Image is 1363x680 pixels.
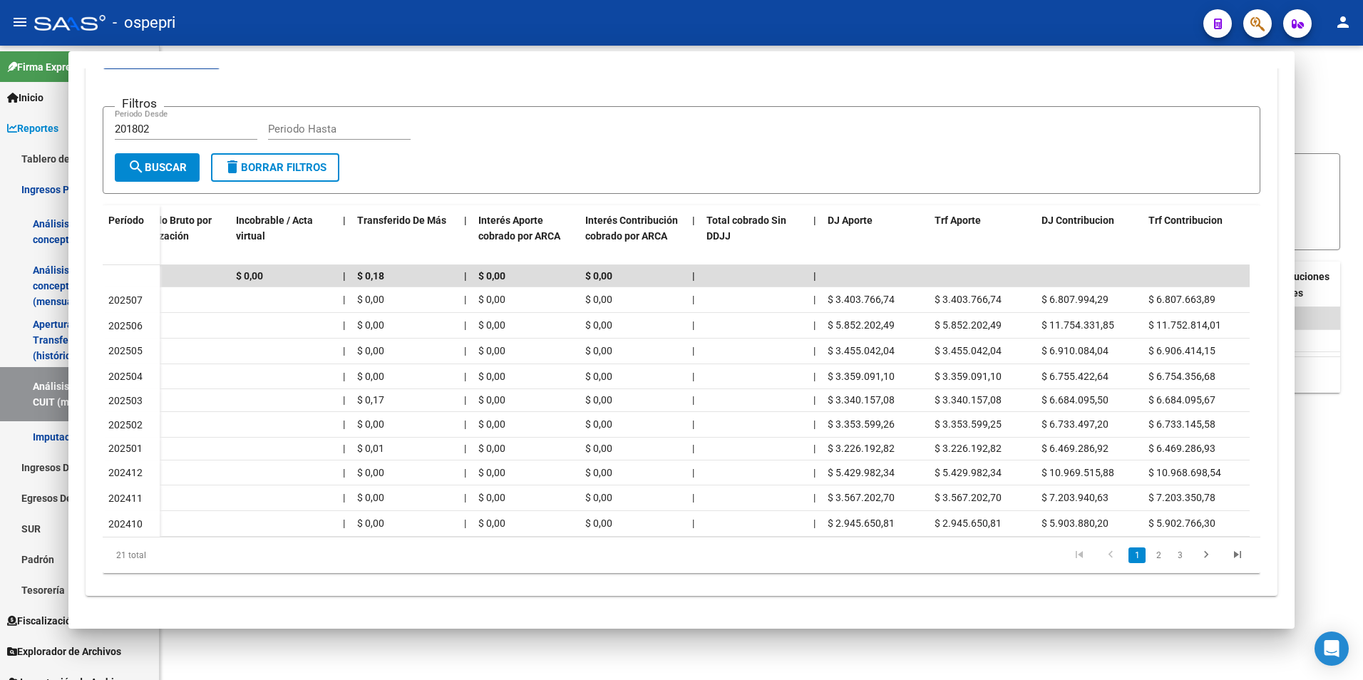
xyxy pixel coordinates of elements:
[478,517,505,529] span: $ 0,00
[357,345,384,356] span: $ 0,00
[585,294,612,305] span: $ 0,00
[585,371,612,382] span: $ 0,00
[813,467,816,478] span: |
[808,205,822,268] datatable-header-cell: |
[357,492,384,503] span: $ 0,00
[478,215,560,242] span: Interés Aporte cobrado por ARCA
[828,215,873,226] span: DJ Aporte
[692,394,694,406] span: |
[828,371,895,382] span: $ 3.359.091,10
[108,215,144,226] span: Período
[108,345,143,356] span: 202505
[343,215,346,226] span: |
[108,467,143,478] span: 202412
[1041,443,1109,454] span: $ 6.469.286,92
[1150,547,1167,563] a: 2
[1148,443,1215,454] span: $ 6.469.286,93
[464,294,466,305] span: |
[357,215,446,226] span: Transferido De Más
[1041,294,1109,305] span: $ 6.807.994,29
[1148,294,1215,305] span: $ 6.807.663,89
[357,467,384,478] span: $ 0,00
[464,492,466,503] span: |
[929,205,1036,268] datatable-header-cell: Trf Aporte
[1315,632,1349,666] div: Open Intercom Messenger
[343,394,345,406] span: |
[108,371,143,382] span: 202504
[935,492,1002,503] span: $ 3.567.202,70
[478,467,505,478] span: $ 0,00
[123,205,230,268] datatable-header-cell: Cobrado Bruto por Fiscalización
[1041,467,1114,478] span: $ 10.969.515,88
[935,294,1002,305] span: $ 3.403.766,74
[692,345,694,356] span: |
[128,158,145,175] mat-icon: search
[478,492,505,503] span: $ 0,00
[108,443,143,454] span: 202501
[108,395,143,406] span: 202503
[828,467,895,478] span: $ 5.429.982,34
[343,371,345,382] span: |
[585,467,612,478] span: $ 0,00
[464,270,467,282] span: |
[1041,394,1109,406] span: $ 6.684.095,50
[813,215,816,226] span: |
[935,443,1002,454] span: $ 3.226.192,82
[115,153,200,182] button: Buscar
[1148,319,1221,331] span: $ 11.752.814,01
[686,205,701,268] datatable-header-cell: |
[108,518,143,530] span: 202410
[1193,547,1220,563] a: go to next page
[813,345,816,356] span: |
[108,419,143,431] span: 202502
[343,319,345,331] span: |
[706,215,786,242] span: Total cobrado Sin DDJJ
[585,215,678,242] span: Interés Contribución cobrado por ARCA
[11,14,29,31] mat-icon: menu
[692,443,694,454] span: |
[7,644,121,659] span: Explorador de Archivos
[935,319,1002,331] span: $ 5.852.202,49
[478,319,505,331] span: $ 0,00
[108,294,143,306] span: 202507
[478,294,505,305] span: $ 0,00
[692,418,694,430] span: |
[822,205,929,268] datatable-header-cell: DJ Aporte
[1148,467,1221,478] span: $ 10.968.698,54
[464,418,466,430] span: |
[692,467,694,478] span: |
[828,345,895,356] span: $ 3.455.042,04
[1066,547,1093,563] a: go to first page
[458,205,473,268] datatable-header-cell: |
[7,120,58,136] span: Reportes
[357,319,384,331] span: $ 0,00
[692,294,694,305] span: |
[224,161,326,174] span: Borrar Filtros
[701,205,808,268] datatable-header-cell: Total cobrado Sin DDJJ
[935,418,1002,430] span: $ 3.353.599,25
[935,215,981,226] span: Trf Aporte
[1148,517,1215,529] span: $ 5.902.766,30
[7,613,93,629] span: Fiscalización RG
[464,467,466,478] span: |
[828,319,895,331] span: $ 5.852.202,49
[357,270,384,282] span: $ 0,18
[7,59,81,75] span: Firma Express
[115,96,164,111] h3: Filtros
[236,215,313,242] span: Incobrable / Acta virtual
[1169,543,1190,567] li: page 3
[343,492,345,503] span: |
[464,319,466,331] span: |
[1148,492,1215,503] span: $ 7.203.350,78
[585,517,612,529] span: $ 0,00
[828,443,895,454] span: $ 3.226.192,82
[464,443,466,454] span: |
[129,215,212,242] span: Cobrado Bruto por Fiscalización
[1334,14,1352,31] mat-icon: person
[1041,418,1109,430] span: $ 6.733.497,20
[478,270,505,282] span: $ 0,00
[1041,492,1109,503] span: $ 7.203.940,63
[357,418,384,430] span: $ 0,00
[343,443,345,454] span: |
[464,394,466,406] span: |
